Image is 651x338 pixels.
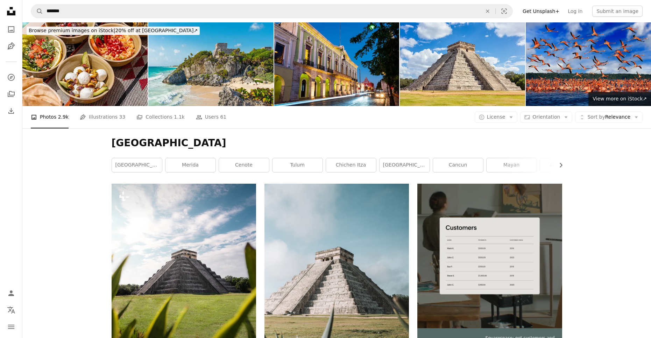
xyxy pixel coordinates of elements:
button: License [475,112,518,123]
a: Collections 1.1k [136,106,184,128]
a: Browse premium images on iStock|20% off at [GEOGRAPHIC_DATA]↗ [22,22,204,39]
span: 33 [119,113,126,121]
a: Get Unsplash+ [518,6,564,17]
button: Search Unsplash [31,5,43,18]
span: Relevance [587,114,630,121]
a: cancun [433,158,483,172]
a: Photos [4,22,18,36]
img: Kukulkan / El Castillo , Mayan Pyramid Chichen Itza Mexico [400,22,525,106]
span: 61 [220,113,226,121]
a: Users 61 [196,106,227,128]
a: Collections [4,87,18,101]
span: Browse premium images on iStock | [29,28,115,33]
a: Explore [4,70,18,84]
button: Language [4,303,18,317]
a: Illustrations 33 [80,106,125,128]
span: 20% off at [GEOGRAPHIC_DATA] ↗ [29,28,198,33]
button: Menu [4,320,18,334]
form: Find visuals sitewide [31,4,513,18]
img: Nature Mexico. Flock of bird in the river sea water, with dark blue sky with clouds. Flamingos, M... [526,22,651,106]
button: Orientation [520,112,572,123]
a: chichen itza [326,158,376,172]
span: Orientation [532,114,560,120]
a: mayan [487,158,537,172]
a: merida [165,158,215,172]
button: Sort byRelevance [575,112,643,123]
img: View of the Merida streets in Yucatan Mexico [274,22,399,106]
a: A vertical shot of Pyramid of Kukulkan, a temple on the ruins of the ancient Mayan city of Chiche... [112,270,256,277]
a: View more on iStock↗ [588,92,651,106]
a: Illustrations [4,39,18,53]
a: Download History [4,104,18,118]
h1: [GEOGRAPHIC_DATA] [112,137,562,149]
span: License [487,114,505,120]
a: Log in [564,6,587,17]
button: scroll list to the right [554,158,562,172]
span: View more on iStock ↗ [593,96,647,101]
button: Clear [480,5,495,18]
span: 1.1k [174,113,184,121]
a: architecture [540,158,590,172]
a: [GEOGRAPHIC_DATA] [380,158,430,172]
a: [GEOGRAPHIC_DATA] [112,158,162,172]
span: Sort by [587,114,605,120]
a: tulum [273,158,323,172]
img: file-1747939376688-baf9a4a454ffimage [417,184,562,328]
button: Submit an image [592,6,643,17]
img: Tulum Beach and Mayan Ruins, Mexico [148,22,274,106]
a: Log in / Sign up [4,286,18,300]
img: Arabic Meze appetizer variety of dishes with Hummus for Middle East gourmet meal served on tradit... [22,22,148,106]
a: cenote [219,158,269,172]
a: grey pyramid [264,289,409,295]
button: Visual search [496,5,512,18]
